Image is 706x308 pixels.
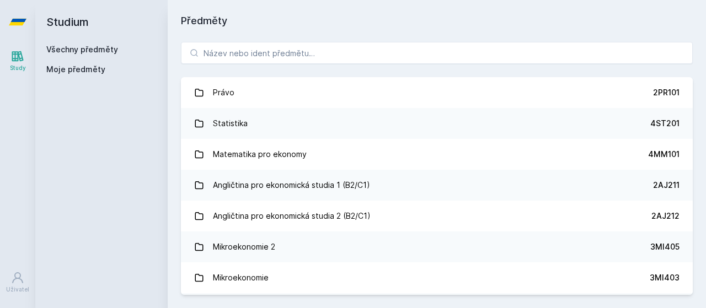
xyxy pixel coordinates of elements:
div: Study [10,64,26,72]
a: Statistika 4ST201 [181,108,693,139]
div: 2PR101 [653,87,680,98]
a: Mikroekonomie 3MI403 [181,262,693,293]
a: Study [2,44,33,78]
div: 2AJ212 [651,210,680,221]
a: Všechny předměty [46,45,118,54]
div: Matematika pro ekonomy [213,143,307,165]
div: Uživatel [6,285,29,294]
div: Statistika [213,112,248,134]
a: Matematika pro ekonomy 4MM101 [181,139,693,170]
div: 4ST201 [650,118,680,129]
a: Právo 2PR101 [181,77,693,108]
span: Moje předměty [46,64,105,75]
div: Angličtina pro ekonomická studia 2 (B2/C1) [213,205,371,227]
a: Angličtina pro ekonomická studia 1 (B2/C1) 2AJ211 [181,170,693,201]
input: Název nebo ident předmětu… [181,42,693,64]
div: 2AJ211 [653,180,680,191]
div: Právo [213,82,234,104]
a: Uživatel [2,266,33,299]
div: 4MM101 [648,149,680,160]
div: Mikroekonomie 2 [213,236,275,258]
div: 3MI403 [650,272,680,283]
div: 3MI405 [650,241,680,252]
a: Mikroekonomie 2 3MI405 [181,231,693,262]
a: Angličtina pro ekonomická studia 2 (B2/C1) 2AJ212 [181,201,693,231]
div: Mikroekonomie [213,267,269,289]
h1: Předměty [181,13,693,29]
div: Angličtina pro ekonomická studia 1 (B2/C1) [213,174,370,196]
